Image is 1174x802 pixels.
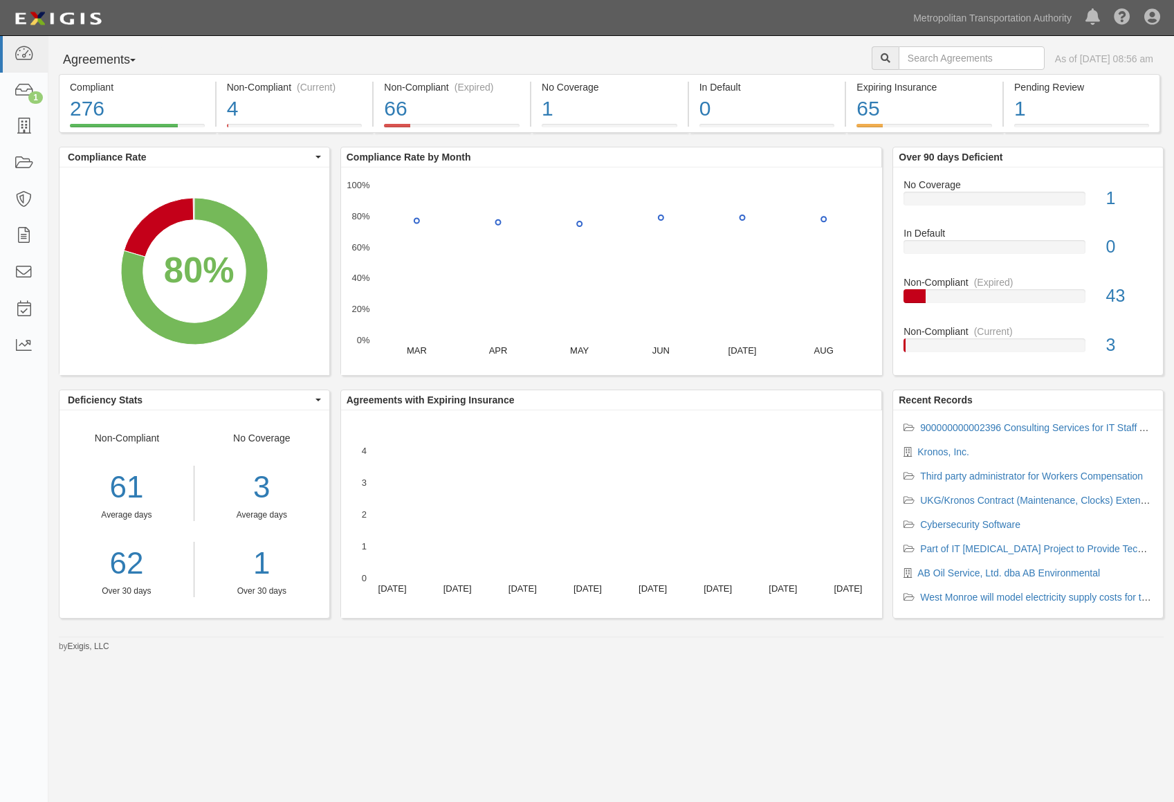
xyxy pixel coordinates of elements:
a: Non-Compliant(Expired)66 [374,124,530,135]
div: Over 30 days [59,585,194,597]
text: [DATE] [769,583,797,594]
div: 1 [1014,94,1149,124]
div: Average days [59,509,194,521]
div: Compliant [70,80,205,94]
span: Deficiency Stats [68,393,312,407]
div: 66 [384,94,520,124]
a: Kronos, Inc. [917,446,969,457]
a: 62 [59,542,194,585]
text: 100% [347,180,370,190]
div: (Current) [974,325,1013,338]
text: 0% [356,335,369,345]
div: No Coverage [893,178,1163,192]
text: 80% [351,211,369,221]
small: by [59,641,109,653]
div: 61 [59,466,194,509]
b: Compliance Rate by Month [347,152,471,163]
text: 60% [351,241,369,252]
div: (Current) [297,80,336,94]
text: [DATE] [508,583,537,594]
a: Third party administrator for Workers Compensation [920,471,1143,482]
a: In Default0 [689,124,845,135]
div: In Default [893,226,1163,240]
div: Non-Compliant [59,431,194,597]
a: UKG/Kronos Contract (Maintenance, Clocks) Extension [920,495,1158,506]
a: In Default0 [904,226,1153,275]
div: 3 [205,466,319,509]
img: Logo [10,6,106,31]
div: No Coverage [194,431,329,597]
a: Cybersecurity Software [920,519,1020,530]
a: Compliant276 [59,124,215,135]
text: MAR [407,345,427,356]
svg: A chart. [59,167,329,375]
div: 80% [164,245,235,295]
div: Non-Compliant (Expired) [384,80,520,94]
div: 1 [1096,186,1163,211]
div: Over 30 days [205,585,319,597]
a: No Coverage1 [904,178,1153,227]
text: 0 [362,573,367,583]
div: As of [DATE] 08:56 am [1055,52,1153,66]
svg: A chart. [341,410,882,618]
text: APR [488,345,507,356]
button: Deficiency Stats [59,390,329,410]
button: Compliance Rate [59,147,329,167]
a: Non-Compliant(Expired)43 [904,275,1153,325]
text: 3 [362,477,367,488]
div: 65 [856,94,992,124]
text: 20% [351,304,369,314]
text: [DATE] [443,583,471,594]
a: Metropolitan Transportation Authority [906,4,1079,32]
div: 43 [1096,284,1163,309]
text: [DATE] [728,345,756,356]
text: 40% [351,273,369,283]
a: Non-Compliant(Current)4 [217,124,373,135]
a: Pending Review1 [1004,124,1160,135]
div: 1 [542,94,677,124]
div: Pending Review [1014,80,1149,94]
div: In Default [699,80,835,94]
a: Exigis, LLC [68,641,109,651]
text: [DATE] [378,583,406,594]
b: Recent Records [899,394,973,405]
div: 0 [699,94,835,124]
div: (Expired) [455,80,494,94]
a: AB Oil Service, Ltd. dba AB Environmental [917,567,1100,578]
div: Expiring Insurance [856,80,992,94]
text: 1 [362,541,367,552]
button: Agreements [59,46,163,74]
svg: A chart. [341,167,882,375]
input: Search Agreements [899,46,1045,70]
span: Compliance Rate [68,150,312,164]
div: Non-Compliant [893,325,1163,338]
b: Agreements with Expiring Insurance [347,394,515,405]
text: AUG [814,345,833,356]
a: 1 [205,542,319,585]
b: Over 90 days Deficient [899,152,1002,163]
a: Non-Compliant(Current)3 [904,325,1153,363]
div: Non-Compliant [893,275,1163,289]
div: Non-Compliant (Current) [227,80,363,94]
div: No Coverage [542,80,677,94]
text: 2 [362,509,367,520]
text: [DATE] [704,583,732,594]
div: 4 [227,94,363,124]
div: 1 [28,91,43,104]
text: [DATE] [834,583,862,594]
div: Average days [205,509,319,521]
div: 0 [1096,235,1163,259]
i: Help Center - Complianz [1114,10,1130,26]
text: 4 [362,446,367,456]
a: No Coverage1 [531,124,688,135]
div: (Expired) [974,275,1014,289]
text: [DATE] [574,583,602,594]
div: 276 [70,94,205,124]
text: [DATE] [639,583,667,594]
text: MAY [570,345,589,356]
div: 3 [1096,333,1163,358]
